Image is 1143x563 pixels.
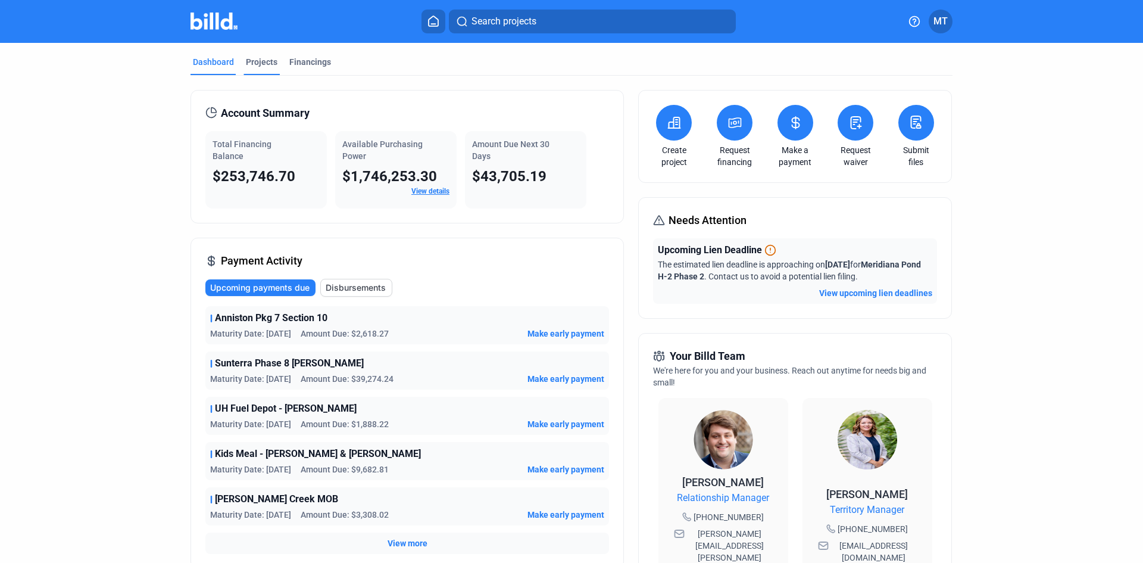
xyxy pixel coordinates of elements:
[830,503,904,517] span: Territory Manager
[826,488,908,500] span: [PERSON_NAME]
[210,282,310,294] span: Upcoming payments due
[669,212,747,229] span: Needs Attention
[527,418,604,430] button: Make early payment
[472,168,546,185] span: $43,705.19
[694,410,753,469] img: Relationship Manager
[320,279,392,297] button: Disbursements
[213,168,295,185] span: $253,746.70
[411,187,449,195] a: View details
[838,523,908,535] span: [PHONE_NUMBER]
[677,491,769,505] span: Relationship Manager
[819,287,932,299] button: View upcoming lien deadlines
[215,356,364,371] span: Sunterra Phase 8 [PERSON_NAME]
[682,476,764,489] span: [PERSON_NAME]
[342,168,437,185] span: $1,746,253.30
[246,56,277,68] div: Projects
[221,253,302,269] span: Payment Activity
[471,14,536,29] span: Search projects
[527,509,604,521] button: Make early payment
[527,328,604,340] button: Make early payment
[210,418,291,430] span: Maturity Date: [DATE]
[653,144,695,168] a: Create project
[215,492,338,506] span: [PERSON_NAME] Creek MOB
[205,279,316,296] button: Upcoming payments due
[775,144,816,168] a: Make a payment
[472,139,549,161] span: Amount Due Next 30 Days
[215,402,357,416] span: UH Fuel Depot - [PERSON_NAME]
[301,328,389,340] span: Amount Due: $2,618.27
[670,348,745,365] span: Your Billd Team
[694,511,764,523] span: [PHONE_NUMBER]
[449,10,736,33] button: Search projects
[835,144,876,168] a: Request waiver
[210,464,291,475] span: Maturity Date: [DATE]
[289,56,331,68] div: Financings
[210,509,291,521] span: Maturity Date: [DATE]
[342,139,423,161] span: Available Purchasing Power
[301,464,389,475] span: Amount Due: $9,682.81
[527,464,604,475] button: Make early payment
[929,10,952,33] button: MT
[714,144,755,168] a: Request financing
[213,139,271,161] span: Total Financing Balance
[825,260,850,269] span: [DATE]
[301,418,389,430] span: Amount Due: $1,888.22
[838,410,897,469] img: Territory Manager
[933,14,948,29] span: MT
[190,13,238,30] img: Billd Company Logo
[326,282,386,294] span: Disbursements
[210,328,291,340] span: Maturity Date: [DATE]
[301,509,389,521] span: Amount Due: $3,308.02
[653,366,926,387] span: We're here for you and your business. Reach out anytime for needs big and small!
[301,373,394,385] span: Amount Due: $39,274.24
[215,447,421,461] span: Kids Meal - [PERSON_NAME] & [PERSON_NAME]
[215,311,327,325] span: Anniston Pkg 7 Section 10
[210,373,291,385] span: Maturity Date: [DATE]
[658,243,762,257] span: Upcoming Lien Deadline
[658,260,921,281] span: The estimated lien deadline is approaching on for . Contact us to avoid a potential lien filing.
[221,105,310,122] span: Account Summary
[527,373,604,385] button: Make early payment
[388,537,427,549] button: View more
[895,144,937,168] a: Submit files
[193,56,234,68] div: Dashboard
